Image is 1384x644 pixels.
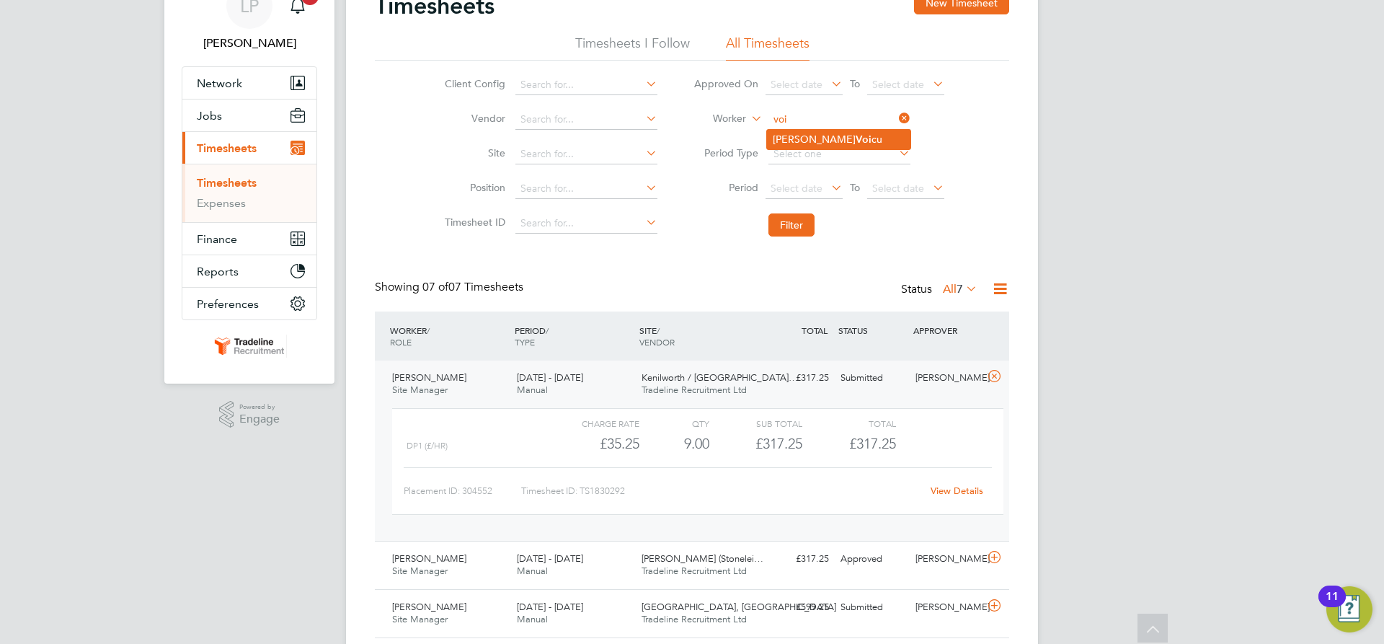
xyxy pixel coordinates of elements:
[681,112,746,126] label: Worker
[846,74,864,93] span: To
[390,336,412,348] span: ROLE
[197,232,237,246] span: Finance
[931,485,983,497] a: View Details
[239,413,280,425] span: Engage
[910,366,985,390] div: [PERSON_NAME]
[392,384,448,396] span: Site Manager
[422,280,523,294] span: 07 Timesheets
[642,613,747,625] span: Tradeline Recruitment Ltd
[197,297,259,311] span: Preferences
[182,288,316,319] button: Preferences
[515,110,657,130] input: Search for...
[910,547,985,571] div: [PERSON_NAME]
[771,182,822,195] span: Select date
[1326,596,1339,615] div: 11
[197,76,242,90] span: Network
[760,366,835,390] div: £317.25
[197,196,246,210] a: Expenses
[802,325,828,336] span: TOTAL
[517,371,583,384] span: [DATE] - [DATE]
[910,317,985,343] div: APPROVER
[197,176,257,190] a: Timesheets
[515,213,657,234] input: Search for...
[760,547,835,571] div: £317.25
[517,565,548,577] span: Manual
[427,325,430,336] span: /
[546,415,639,432] div: Charge rate
[517,613,548,625] span: Manual
[375,280,526,295] div: Showing
[693,146,758,159] label: Period Type
[197,109,222,123] span: Jobs
[846,178,864,197] span: To
[440,216,505,229] label: Timesheet ID
[726,35,809,61] li: All Timesheets
[642,601,836,613] span: [GEOGRAPHIC_DATA], [GEOGRAPHIC_DATA]
[440,77,505,90] label: Client Config
[760,596,835,619] div: £599.25
[639,336,675,348] span: VENDOR
[835,317,910,343] div: STATUS
[515,179,657,199] input: Search for...
[1326,586,1372,632] button: Open Resource Center, 11 new notifications
[212,335,287,358] img: tradelinerecruitment-logo-retina.png
[767,130,910,149] li: [PERSON_NAME] cu
[182,223,316,255] button: Finance
[182,335,317,358] a: Go to home page
[392,601,466,613] span: [PERSON_NAME]
[440,146,505,159] label: Site
[768,110,910,130] input: Search for...
[407,441,448,451] span: DP1 (£/HR)
[709,415,802,432] div: Sub Total
[182,100,316,131] button: Jobs
[642,384,747,396] span: Tradeline Recruitment Ltd
[575,35,690,61] li: Timesheets I Follow
[182,35,317,52] span: Lauren Pearson
[521,480,921,503] div: Timesheet ID: TS1830292
[517,552,583,565] span: [DATE] - [DATE]
[639,432,709,456] div: 9.00
[239,401,280,413] span: Powered by
[943,282,977,296] label: All
[422,280,448,294] span: 07 of
[182,255,316,287] button: Reports
[768,213,815,237] button: Filter
[835,547,910,571] div: Approved
[182,67,316,99] button: Network
[392,371,466,384] span: [PERSON_NAME]
[802,415,895,432] div: Total
[546,432,639,456] div: £35.25
[392,565,448,577] span: Site Manager
[642,552,763,565] span: [PERSON_NAME] (Stonelei…
[709,432,802,456] div: £317.25
[511,317,636,355] div: PERIOD
[642,371,798,384] span: Kenilworth / [GEOGRAPHIC_DATA]…
[182,164,316,222] div: Timesheets
[657,325,660,336] span: /
[515,75,657,95] input: Search for...
[440,112,505,125] label: Vendor
[517,601,583,613] span: [DATE] - [DATE]
[182,132,316,164] button: Timesheets
[517,384,548,396] span: Manual
[636,317,760,355] div: SITE
[404,480,521,503] div: Placement ID: 304552
[639,415,709,432] div: QTY
[768,144,910,164] input: Select one
[386,317,511,355] div: WORKER
[515,144,657,164] input: Search for...
[219,401,280,428] a: Powered byEngage
[901,280,980,300] div: Status
[957,282,963,296] span: 7
[771,78,822,91] span: Select date
[872,78,924,91] span: Select date
[642,565,747,577] span: Tradeline Recruitment Ltd
[197,141,257,155] span: Timesheets
[440,181,505,194] label: Position
[835,596,910,619] div: Submitted
[392,613,448,625] span: Site Manager
[856,133,871,146] b: Voi
[392,552,466,565] span: [PERSON_NAME]
[197,265,239,278] span: Reports
[693,181,758,194] label: Period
